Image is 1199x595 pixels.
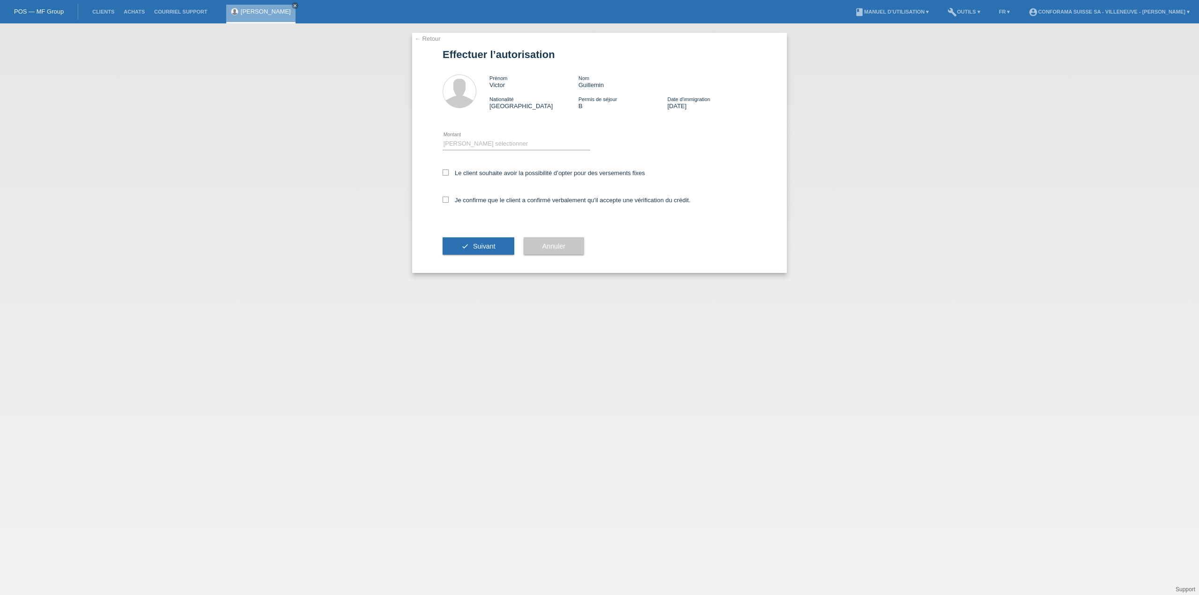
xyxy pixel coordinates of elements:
[473,242,496,250] span: Suivant
[943,9,984,15] a: buildOutils ▾
[524,237,584,255] button: Annuler
[994,9,1015,15] a: FR ▾
[1024,9,1194,15] a: account_circleConforama Suisse SA - Villeneuve - [PERSON_NAME] ▾
[443,197,690,204] label: Je confirme que le client a confirmé verbalement qu'il accepte une vérification du crédit.
[850,9,933,15] a: bookManuel d’utilisation ▾
[489,95,578,110] div: [GEOGRAPHIC_DATA]
[578,75,589,81] span: Nom
[489,74,578,88] div: Victor
[443,169,645,176] label: Le client souhaite avoir la possibilité d’opter pour des versements fixes
[149,9,212,15] a: Courriel Support
[667,96,710,102] span: Date d'immigration
[578,95,667,110] div: B
[542,242,565,250] span: Annuler
[88,9,119,15] a: Clients
[443,49,756,60] h1: Effectuer l’autorisation
[578,74,667,88] div: Guillemin
[241,8,291,15] a: [PERSON_NAME]
[1176,586,1195,593] a: Support
[1029,7,1038,17] i: account_circle
[855,7,864,17] i: book
[14,8,64,15] a: POS — MF Group
[293,3,297,8] i: close
[667,95,756,110] div: [DATE]
[461,242,469,250] i: check
[489,96,514,102] span: Nationalité
[414,35,441,42] a: ← Retour
[119,9,149,15] a: Achats
[947,7,957,17] i: build
[443,237,514,255] button: check Suivant
[292,2,298,9] a: close
[489,75,508,81] span: Prénom
[578,96,617,102] span: Permis de séjour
